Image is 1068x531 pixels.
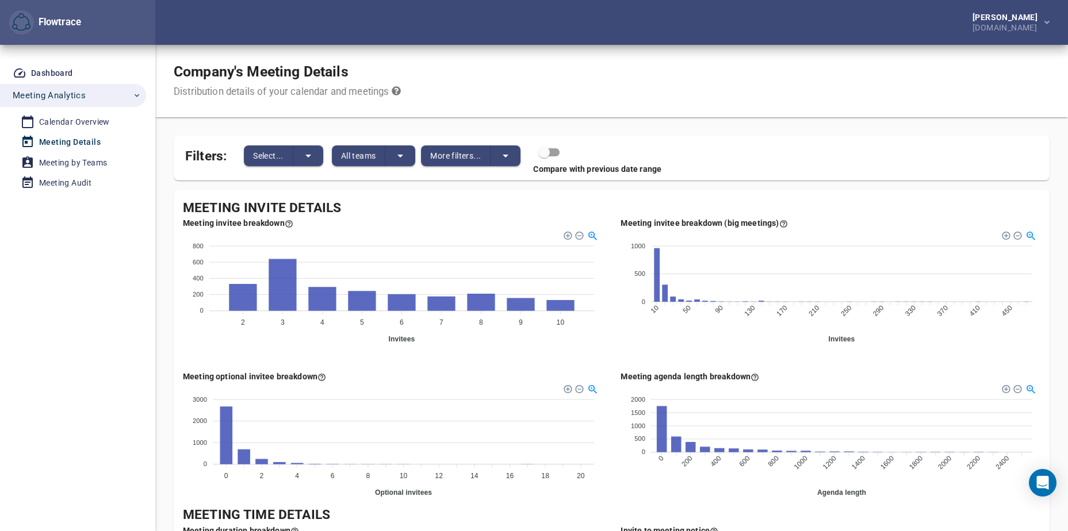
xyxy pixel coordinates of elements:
[563,384,571,392] div: Zoom In
[421,145,491,166] button: More filters...
[253,149,284,163] span: Select...
[903,304,917,318] tspan: 330
[260,472,264,480] tspan: 2
[577,472,585,480] tspan: 20
[656,454,665,463] tspan: 0
[244,145,293,166] button: Select...
[375,488,432,497] text: Optional invitees
[470,472,479,480] tspan: 14
[332,145,386,166] button: All teams
[641,449,645,456] tspan: 0
[193,259,204,265] tspan: 600
[849,454,866,471] tspan: 1400
[828,335,855,343] text: Invitees
[587,383,597,393] div: Selection Zoom
[479,318,483,326] tspan: 8
[965,454,982,471] tspan: 2200
[557,318,565,326] tspan: 10
[241,318,245,326] tspan: 2
[1001,230,1009,238] div: Zoom In
[39,115,110,129] div: Calendar Overview
[39,156,107,170] div: Meeting by Teams
[39,176,91,190] div: Meeting Audit
[871,304,885,318] tspan: 290
[709,454,722,468] tspan: 400
[908,454,924,471] tspan: 1800
[621,371,759,382] div: Here you see how many meetings have certain length of an agenda and up to 2.5k characters. The le...
[174,163,1040,175] div: Compare with previous date range
[31,66,73,80] div: Dashboard
[641,298,645,305] tspan: 0
[587,230,597,240] div: Selection Zoom
[1001,384,1009,392] div: Zoom In
[792,454,809,471] tspan: 1000
[967,304,981,318] tspan: 410
[34,16,81,29] div: Flowtrace
[1000,304,1013,318] tspan: 450
[224,472,228,480] tspan: 0
[1012,230,1020,238] div: Zoom Out
[680,454,694,468] tspan: 200
[954,10,1059,35] button: [PERSON_NAME][DOMAIN_NAME]
[193,291,204,298] tspan: 200
[193,275,204,282] tspan: 400
[821,454,837,471] tspan: 1200
[193,439,207,446] tspan: 1000
[506,472,514,480] tspan: 16
[193,396,207,403] tspan: 3000
[817,488,866,497] text: Agenda length
[439,318,443,326] tspan: 7
[39,135,101,149] div: Meeting Details
[681,304,692,315] tspan: 50
[421,145,520,166] div: split button
[244,145,323,166] div: split button
[775,304,788,318] tspan: 170
[994,454,1010,471] tspan: 2400
[174,85,401,99] div: Distribution details of your calendar and meetings
[807,304,821,318] tspan: 210
[973,13,1042,21] div: [PERSON_NAME]
[388,335,415,343] text: Invitees
[400,318,404,326] tspan: 6
[13,88,86,103] span: Meeting Analytics
[183,217,293,229] div: Meeting invitee breakdown
[9,10,81,35] div: Flowtrace
[9,10,34,35] button: Flowtrace
[742,304,756,318] tspan: 130
[204,461,207,468] tspan: 0
[193,417,207,424] tspan: 2000
[839,304,853,318] tspan: 250
[281,318,285,326] tspan: 3
[631,422,645,429] tspan: 1000
[183,199,1040,218] div: Meeting Invite Details
[575,384,583,392] div: Zoom Out
[973,21,1042,32] div: [DOMAIN_NAME]
[936,454,953,471] tspan: 2000
[634,270,645,277] tspan: 500
[1029,469,1056,497] div: Open Intercom Messenger
[541,472,549,480] tspan: 18
[563,230,571,238] div: Zoom In
[12,13,30,32] img: Flowtrace
[575,230,583,238] div: Zoom Out
[621,217,787,229] div: Meeting invitee breakdown (big meetings)
[713,304,725,315] tspan: 90
[400,472,408,480] tspan: 10
[878,454,895,471] tspan: 1600
[331,472,335,480] tspan: 6
[1025,230,1035,240] div: Selection Zoom
[332,145,416,166] div: split button
[631,396,645,403] tspan: 2000
[631,409,645,416] tspan: 1500
[737,454,751,468] tspan: 600
[360,318,364,326] tspan: 5
[183,371,326,382] div: Here you see how many meetings you have with per optional invitees (up to 20 optional invitees).
[1025,383,1035,393] div: Selection Zoom
[320,318,324,326] tspan: 4
[935,304,949,318] tspan: 370
[766,454,780,468] tspan: 800
[435,472,443,480] tspan: 12
[366,472,370,480] tspan: 8
[185,141,227,166] span: Filters:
